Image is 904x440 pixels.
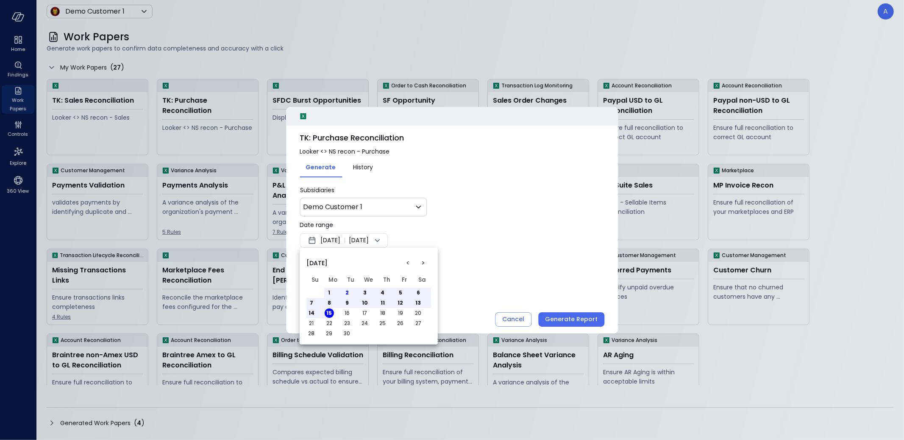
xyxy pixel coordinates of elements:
button: Saturday, September 27th, 2025 [414,319,423,328]
button: Tuesday, September 16th, 2025 [342,308,352,318]
button: Friday, September 26th, 2025 [396,319,405,328]
button: Wednesday, September 3rd, 2025, selected [360,288,370,297]
button: Thursday, September 4th, 2025, selected [378,288,387,297]
span: [DATE] [306,258,328,268]
button: Tuesday, September 23rd, 2025 [342,319,352,328]
button: Sunday, September 21st, 2025 [307,319,316,328]
button: Wednesday, September 10th, 2025, selected [360,298,370,308]
button: Saturday, September 13th, 2025, selected [414,298,423,308]
button: Monday, September 29th, 2025 [325,329,334,338]
button: Wednesday, September 17th, 2025 [360,308,370,318]
button: Friday, September 5th, 2025, selected [396,288,405,297]
button: Monday, September 22nd, 2025 [325,319,334,328]
button: Sunday, September 14th, 2025, selected [307,308,316,318]
button: Sunday, September 7th, 2025, selected [307,298,316,308]
table: September 2025 [306,272,431,339]
button: Thursday, September 18th, 2025 [378,308,387,318]
button: Friday, September 19th, 2025 [396,308,405,318]
button: Monday, September 1st, 2025, selected [325,288,334,297]
button: Wednesday, September 24th, 2025 [360,319,370,328]
button: Monday, September 15th, 2025, selected [325,308,334,318]
th: Tuesday [342,272,360,288]
button: Go to the Previous Month [401,255,416,271]
button: Saturday, September 6th, 2025, selected [414,288,423,297]
button: Tuesday, September 30th, 2025 [342,329,352,338]
button: Tuesday, September 9th, 2025, selected [342,298,352,308]
th: Friday [395,272,413,288]
button: Today, Tuesday, September 2nd, 2025, selected [342,288,352,297]
th: Wednesday [360,272,378,288]
button: Monday, September 8th, 2025, selected [325,298,334,308]
button: Saturday, September 20th, 2025 [414,308,423,318]
button: Friday, September 12th, 2025, selected [396,298,405,308]
button: Thursday, September 25th, 2025 [378,319,387,328]
button: Thursday, September 11th, 2025, selected [378,298,387,308]
th: Thursday [378,272,395,288]
th: Saturday [413,272,431,288]
button: Sunday, September 28th, 2025 [307,329,316,338]
button: Go to the Next Month [416,255,431,271]
th: Monday [324,272,342,288]
th: Sunday [306,272,324,288]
